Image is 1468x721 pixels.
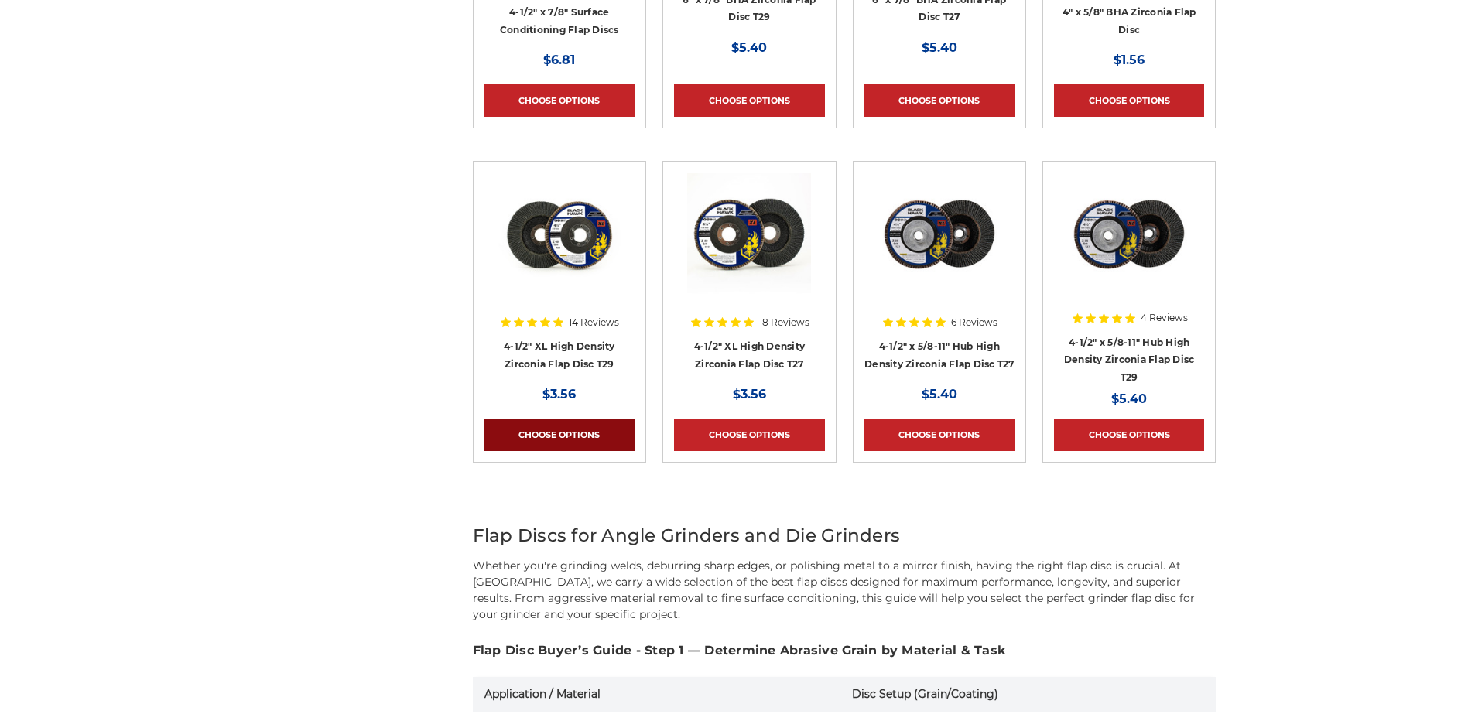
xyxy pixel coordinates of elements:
a: 4-1/2" XL High Density Zirconia Flap Disc T29 [504,340,615,370]
h3: Flap Disc Buyer’s Guide - Step 1 — Determine Abrasive Grain by Material & Task [473,641,1216,660]
span: $5.40 [922,40,957,55]
span: $3.56 [733,387,766,402]
a: Choose Options [1054,84,1204,117]
a: Choose Options [484,84,635,117]
a: Zirconia flap disc with screw hub [1054,173,1204,323]
span: $1.56 [1114,53,1145,67]
th: Application / Material [473,677,840,712]
a: Choose Options [674,419,824,451]
a: 4-1/2" x 5/8-11" Hub High Density Zirconia Flap Disc T29 [1064,337,1195,383]
span: 18 Reviews [759,318,809,327]
th: Disc Setup (Grain/Coating) [840,677,1216,712]
span: 14 Reviews [569,318,619,327]
a: high density flap disc with screw hub [864,173,1015,323]
span: $6.81 [543,53,575,67]
img: 4-1/2" XL High Density Zirconia Flap Disc T27 [687,173,811,296]
img: 4-1/2" XL High Density Zirconia Flap Disc T29 [498,173,621,296]
a: 4-1/2" XL High Density Zirconia Flap Disc T27 [674,173,824,323]
span: $5.40 [731,40,767,55]
a: 4-1/2" XL High Density Zirconia Flap Disc T27 [694,340,806,370]
a: 4-1/2" x 7/8" Surface Conditioning Flap Discs [500,6,619,36]
span: 6 Reviews [951,318,997,327]
img: Zirconia flap disc with screw hub [1067,173,1191,296]
a: 4-1/2" XL High Density Zirconia Flap Disc T29 [484,173,635,323]
span: $3.56 [542,387,576,402]
a: Choose Options [484,419,635,451]
a: Choose Options [864,419,1015,451]
a: Choose Options [1054,419,1204,451]
span: $5.40 [1111,391,1147,406]
p: Whether you're grinding welds, deburring sharp edges, or polishing metal to a mirror finish, havi... [473,558,1216,623]
h2: Flap Discs for Angle Grinders and Die Grinders [473,522,1216,549]
a: Choose Options [674,84,824,117]
a: 4" x 5/8" BHA Zirconia Flap Disc [1063,6,1196,36]
a: 4-1/2" x 5/8-11" Hub High Density Zirconia Flap Disc T27 [864,340,1015,370]
img: high density flap disc with screw hub [878,173,1001,296]
span: $5.40 [922,387,957,402]
a: Choose Options [864,84,1015,117]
